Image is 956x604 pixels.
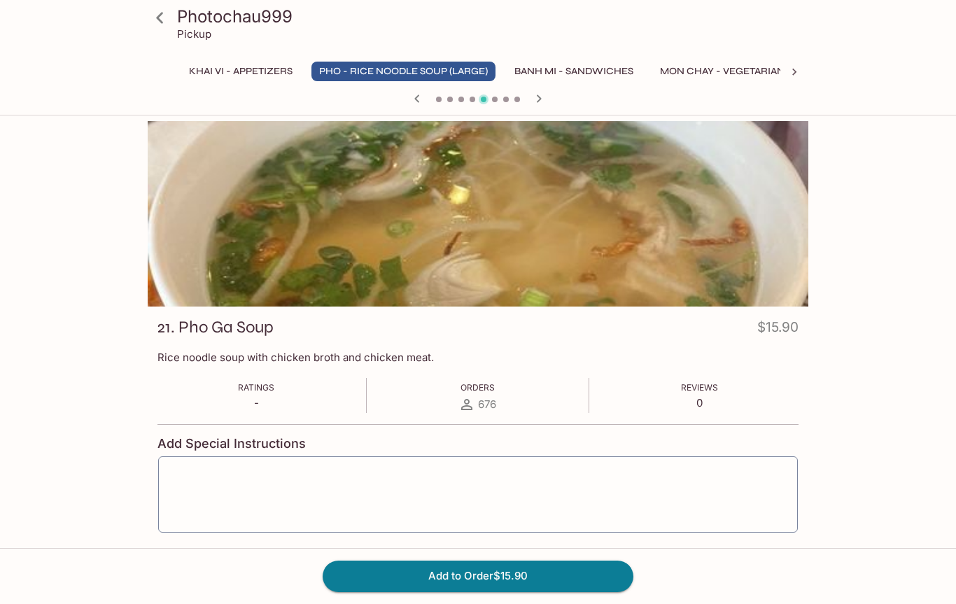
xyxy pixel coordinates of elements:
span: Orders [461,382,495,393]
button: Pho - Rice Noodle Soup (Large) [311,62,495,81]
span: 676 [478,398,496,411]
button: Khai Vi - Appetizers [181,62,300,81]
p: - [238,396,274,409]
h3: 21. Pho Ga Soup [157,316,274,338]
p: 0 [681,396,718,409]
h3: Photochau999 [177,6,803,27]
span: Ratings [238,382,274,393]
h4: Add Special Instructions [157,436,799,451]
div: 21. Pho Ga Soup [148,121,808,307]
button: Mon Chay - Vegetarian Entrees [652,62,839,81]
button: Banh Mi - Sandwiches [507,62,641,81]
span: Reviews [681,382,718,393]
h4: $15.90 [757,316,799,344]
button: Add to Order$15.90 [323,561,633,591]
p: Pickup [177,27,211,41]
p: Rice noodle soup with chicken broth and chicken meat. [157,351,799,364]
